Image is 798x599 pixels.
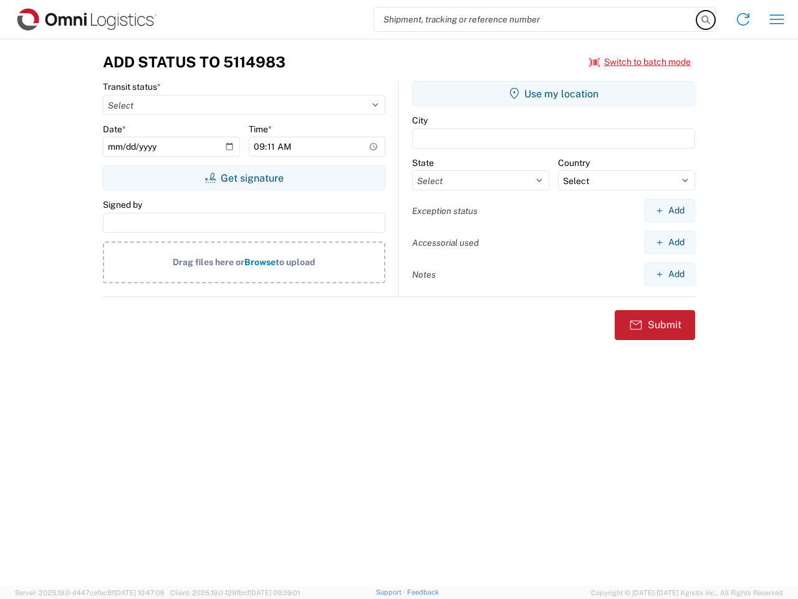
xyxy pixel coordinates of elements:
[645,231,695,254] button: Add
[15,589,165,597] span: Server: 2025.19.0-d447cefac8f
[103,165,385,190] button: Get signature
[645,263,695,286] button: Add
[249,589,300,597] span: [DATE] 09:39:01
[249,124,272,135] label: Time
[412,237,479,248] label: Accessorial used
[615,310,695,340] button: Submit
[412,115,428,126] label: City
[412,81,695,106] button: Use my location
[103,199,142,210] label: Signed by
[558,157,590,168] label: Country
[407,588,439,596] a: Feedback
[103,53,286,71] h3: Add Status to 5114983
[412,157,434,168] label: State
[114,589,165,597] span: [DATE] 10:47:06
[103,124,126,135] label: Date
[591,587,783,598] span: Copyright © [DATE]-[DATE] Agistix Inc., All Rights Reserved
[170,589,300,597] span: Client: 2025.19.0-129fbcf
[376,588,407,596] a: Support
[589,52,691,72] button: Switch to batch mode
[412,205,478,217] label: Exception status
[276,257,315,267] span: to upload
[103,81,161,92] label: Transit status
[412,269,436,280] label: Notes
[173,257,244,267] span: Drag files here or
[374,7,697,31] input: Shipment, tracking or reference number
[645,199,695,222] button: Add
[244,257,276,267] span: Browse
